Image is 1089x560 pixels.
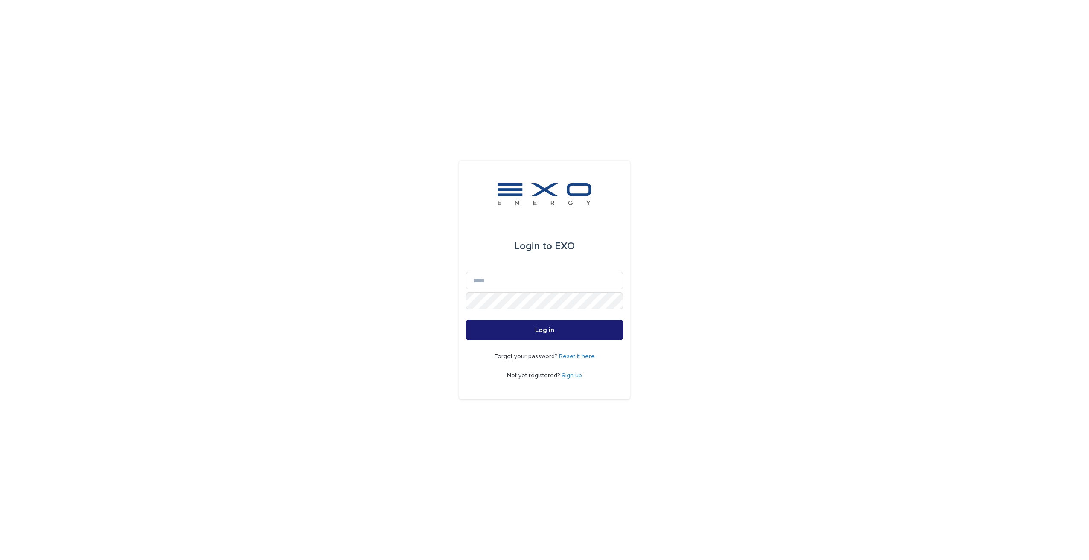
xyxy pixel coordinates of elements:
[495,353,559,359] span: Forgot your password?
[466,320,623,340] button: Log in
[514,234,575,258] div: EXO
[496,181,593,207] img: FKS5r6ZBThi8E5hshIGi
[507,373,562,379] span: Not yet registered?
[559,353,595,359] a: Reset it here
[562,373,582,379] a: Sign up
[514,241,552,251] span: Login to
[535,327,554,333] span: Log in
